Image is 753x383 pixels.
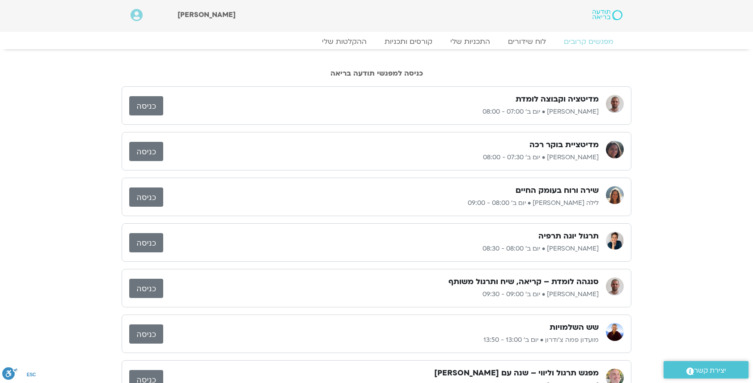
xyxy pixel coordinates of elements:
h3: מדיטציית בוקר רכה [529,140,599,150]
img: מועדון פמה צ'ודרון [606,323,624,341]
p: [PERSON_NAME] • יום ב׳ 09:00 - 09:30 [163,289,599,300]
a: כניסה [129,324,163,344]
h3: תרגול יוגה תרפיה [538,231,599,242]
img: דקל קנטי [606,95,624,113]
p: [PERSON_NAME] • יום ב׳ 07:00 - 08:00 [163,106,599,117]
a: לוח שידורים [499,37,555,46]
img: יעל אלנברג [606,232,624,250]
a: כניסה [129,142,163,161]
p: [PERSON_NAME] • יום ב׳ 07:30 - 08:00 [163,152,599,163]
p: מועדון פמה צ'ודרון • יום ב׳ 13:00 - 13:50 [163,335,599,345]
h2: כניסה למפגשי תודעה בריאה [122,69,631,77]
p: לילה [PERSON_NAME] • יום ב׳ 08:00 - 09:00 [163,198,599,209]
h3: שירה ורוח בעומק החיים [516,185,599,196]
img: קרן גל [606,140,624,158]
h3: מדיטציה וקבוצה לומדת [516,94,599,105]
a: יצירת קשר [664,361,749,379]
span: [PERSON_NAME] [178,10,236,20]
a: כניסה [129,279,163,298]
a: כניסה [129,233,163,252]
a: ההקלטות שלי [313,37,376,46]
p: [PERSON_NAME] • יום ב׳ 08:00 - 08:30 [163,243,599,254]
h3: סנגהה לומדת – קריאה, שיח ותרגול משותף [448,277,599,287]
img: דקל קנטי [606,277,624,295]
h3: שש השלמויות [550,322,599,333]
a: כניסה [129,187,163,207]
a: קורסים ותכניות [376,37,441,46]
nav: Menu [131,37,622,46]
h3: מפגש תרגול וליווי – שנה עם [PERSON_NAME] [434,368,599,379]
span: יצירת קשר [694,365,726,377]
img: לילה קמחי [606,186,624,204]
a: מפגשים קרובים [555,37,622,46]
a: כניסה [129,96,163,115]
a: התכניות שלי [441,37,499,46]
